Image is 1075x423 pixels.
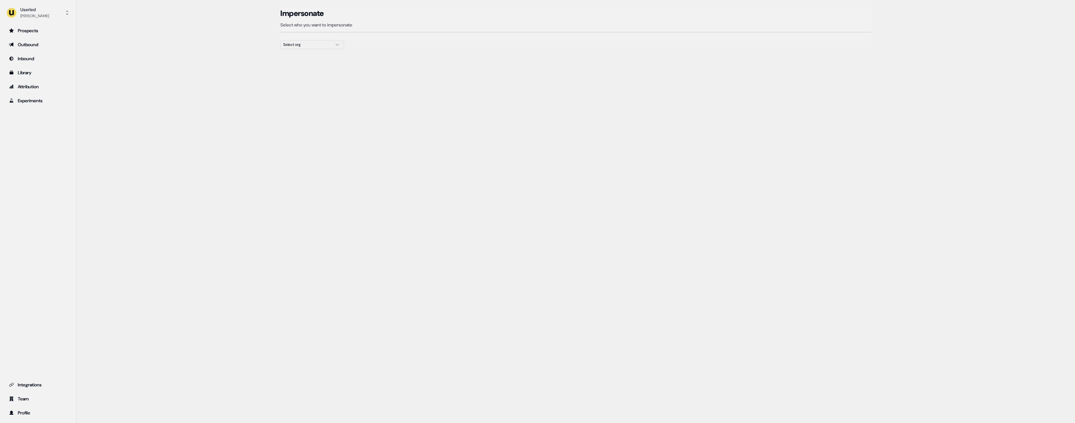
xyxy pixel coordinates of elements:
[280,40,344,49] button: Select org
[9,396,67,402] div: Team
[5,5,71,20] button: Userled[PERSON_NAME]
[283,41,331,48] div: Select org
[9,83,67,90] div: Attribution
[5,54,71,64] a: Go to Inbound
[280,22,871,28] p: Select who you want to impersonate
[9,410,67,416] div: Profile
[5,380,71,390] a: Go to integrations
[5,82,71,92] a: Go to attribution
[20,6,49,13] div: Userled
[9,41,67,48] div: Outbound
[9,382,67,388] div: Integrations
[9,97,67,104] div: Experiments
[5,25,71,36] a: Go to prospects
[9,27,67,34] div: Prospects
[5,394,71,404] a: Go to team
[9,55,67,62] div: Inbound
[5,39,71,50] a: Go to outbound experience
[9,69,67,76] div: Library
[5,68,71,78] a: Go to templates
[5,408,71,418] a: Go to profile
[20,13,49,19] div: [PERSON_NAME]
[280,9,324,18] h3: Impersonate
[5,96,71,106] a: Go to experiments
